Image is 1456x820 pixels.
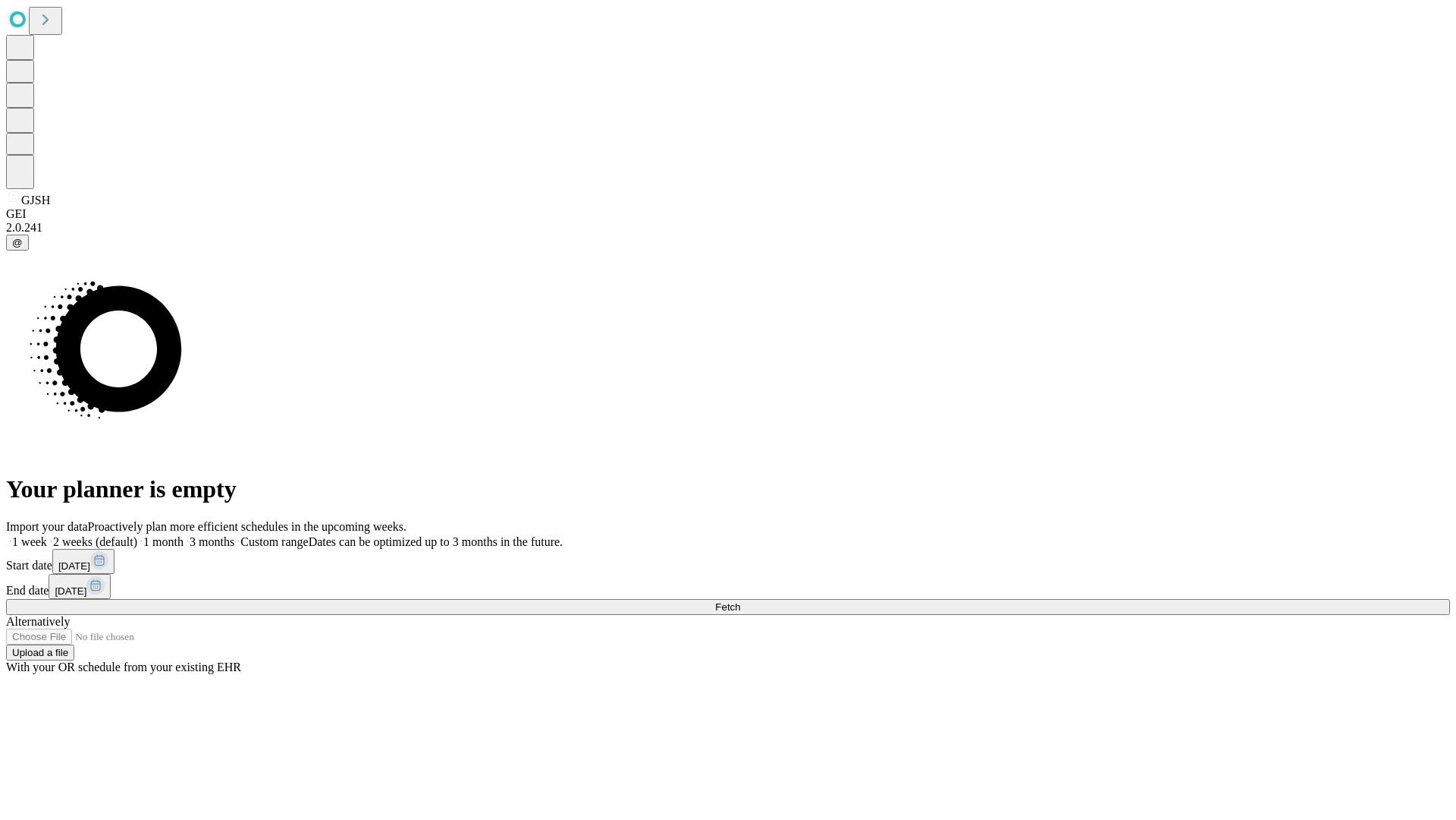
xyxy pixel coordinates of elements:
button: [DATE] [52,549,115,574]
button: @ [6,235,29,251]
span: With your OR schedule from your existing EHR [6,661,241,673]
span: GJSH [21,194,50,207]
h1: Your planner is empty [6,475,1450,503]
span: Import your data [6,520,88,533]
div: 2.0.241 [6,221,1450,235]
span: @ [12,237,23,248]
button: [DATE] [49,574,111,599]
span: 3 months [190,535,234,548]
span: [DATE] [55,585,86,597]
span: Fetch [715,601,740,613]
span: Dates can be optimized up to 3 months in the future. [309,535,563,548]
div: End date [6,574,1450,599]
span: Proactively plan more efficient schedules in the upcoming weeks. [88,520,406,533]
span: Alternatively [6,615,70,628]
span: Custom range [240,535,308,548]
div: Start date [6,549,1450,574]
button: Upload a file [6,645,74,661]
span: [DATE] [58,560,90,572]
span: 1 month [143,535,184,548]
span: 2 weeks (default) [53,535,137,548]
button: Fetch [6,599,1450,615]
div: GEI [6,207,1450,221]
span: 1 week [12,535,47,548]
